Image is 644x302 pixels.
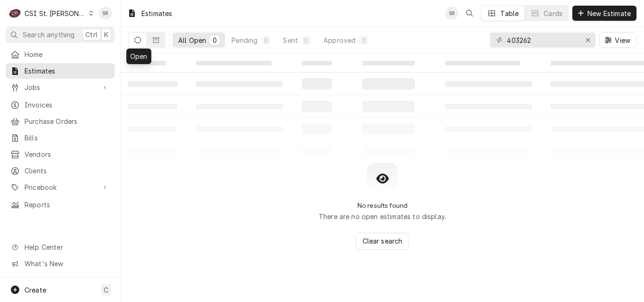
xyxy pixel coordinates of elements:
h2: No results found [357,202,408,210]
span: Reports [25,200,110,210]
a: Go to What's New [6,256,115,271]
button: Search anythingCtrlK [6,26,115,43]
span: Estimates [25,66,110,76]
a: Bills [6,130,115,146]
button: Open search [462,6,477,21]
div: Open [126,49,151,64]
button: Clear search [355,233,410,250]
div: SR [445,7,458,20]
input: Keyword search [507,33,578,48]
p: There are no open estimates to display. [319,212,446,221]
span: Search anything [23,30,74,40]
span: Vendors [25,149,110,159]
span: Clients [25,166,110,176]
button: New Estimate [572,6,636,21]
a: Go to Help Center [6,239,115,255]
div: CSI St. [PERSON_NAME] [25,8,86,18]
span: Clear search [361,236,405,246]
a: Go to Jobs [6,80,115,95]
a: Clients [6,163,115,179]
span: Purchase Orders [25,116,110,126]
div: Pending [231,35,257,45]
div: CSI St. Louis's Avatar [8,7,22,20]
div: Stephani Roth's Avatar [99,7,112,20]
table: All Open Estimates List Loading [121,54,644,163]
span: K [104,30,108,40]
div: SR [99,7,112,20]
div: Cards [544,8,562,18]
span: What's New [25,259,109,269]
button: View [599,33,636,48]
div: 0 [361,35,367,45]
a: Invoices [6,97,115,113]
span: View [613,35,632,45]
div: C [8,7,22,20]
button: Erase input [580,33,595,48]
span: ‌ [302,61,332,65]
span: Jobs [25,82,96,92]
a: Estimates [6,63,115,79]
span: Invoices [25,100,110,110]
div: 0 [304,35,309,45]
div: Approved [323,35,355,45]
a: Home [6,47,115,62]
a: Purchase Orders [6,114,115,129]
span: Pricebook [25,182,96,192]
span: Bills [25,133,110,143]
div: Sent [283,35,298,45]
span: ‌ [362,61,415,65]
div: 0 [212,35,217,45]
span: ‌ [445,61,520,65]
span: Create [25,286,46,294]
a: Reports [6,197,115,212]
a: Go to Pricebook [6,180,115,195]
span: Help Center [25,242,109,252]
div: Stephani Roth's Avatar [445,7,458,20]
div: 0 [263,35,269,45]
span: Ctrl [85,30,98,40]
span: ‌ [196,61,272,65]
div: Table [500,8,519,18]
div: All Open [178,35,206,45]
span: New Estimate [586,8,633,18]
span: C [104,285,108,295]
a: Vendors [6,147,115,162]
span: Home [25,49,110,59]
